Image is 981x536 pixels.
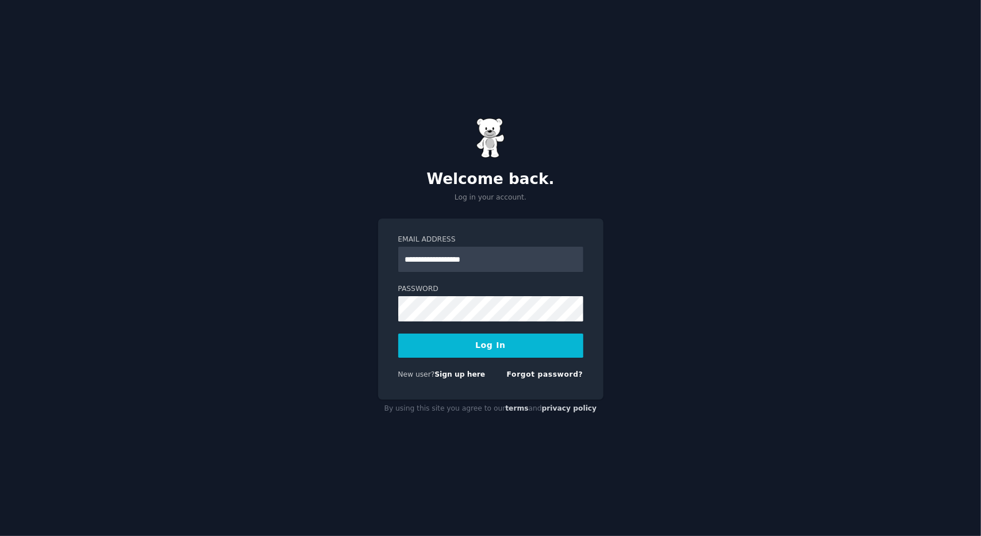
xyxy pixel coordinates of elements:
a: Sign up here [434,370,485,378]
label: Email Address [398,235,583,245]
a: privacy policy [542,404,597,412]
label: Password [398,284,583,294]
h2: Welcome back. [378,170,603,189]
img: Gummy Bear [476,118,505,158]
a: Forgot password? [507,370,583,378]
button: Log In [398,334,583,358]
div: By using this site you agree to our and [378,400,603,418]
a: terms [505,404,528,412]
p: Log in your account. [378,193,603,203]
span: New user? [398,370,435,378]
